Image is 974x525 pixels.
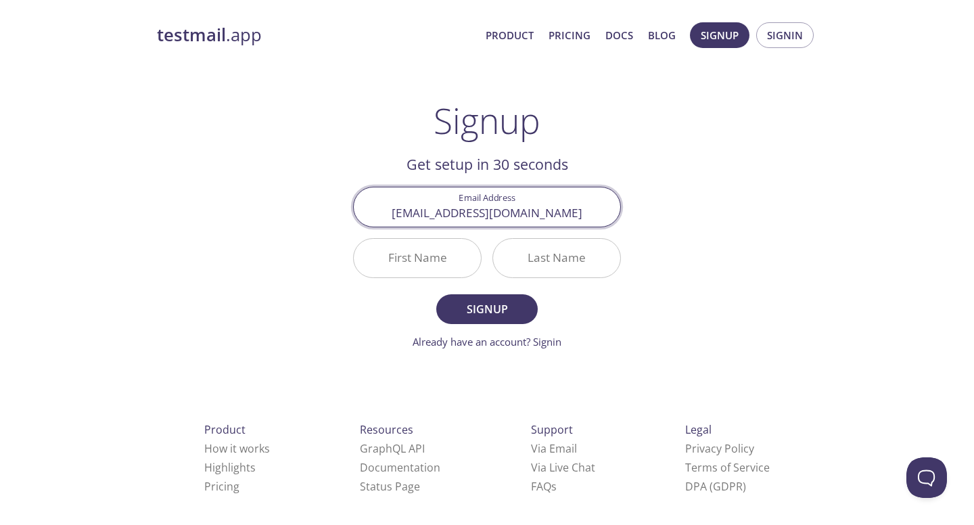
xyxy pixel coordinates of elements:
a: Privacy Policy [685,441,754,456]
a: Highlights [204,460,256,475]
a: Pricing [204,479,239,494]
a: DPA (GDPR) [685,479,746,494]
a: Terms of Service [685,460,770,475]
h1: Signup [434,100,540,141]
a: Blog [648,26,676,44]
button: Signup [690,22,749,48]
a: Product [486,26,534,44]
strong: testmail [157,23,226,47]
h2: Get setup in 30 seconds [353,153,621,176]
a: FAQ [531,479,557,494]
a: GraphQL API [360,441,425,456]
span: Resources [360,422,413,437]
span: Product [204,422,246,437]
a: testmail.app [157,24,475,47]
a: Pricing [549,26,590,44]
button: Signin [756,22,814,48]
a: Via Live Chat [531,460,595,475]
span: s [551,479,557,494]
span: Legal [685,422,712,437]
span: Signup [451,300,523,319]
a: How it works [204,441,270,456]
a: Docs [605,26,633,44]
span: Signin [767,26,803,44]
span: Support [531,422,573,437]
a: Already have an account? Signin [413,335,561,348]
a: Documentation [360,460,440,475]
a: Status Page [360,479,420,494]
a: Via Email [531,441,577,456]
iframe: Help Scout Beacon - Open [906,457,947,498]
button: Signup [436,294,538,324]
span: Signup [701,26,739,44]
